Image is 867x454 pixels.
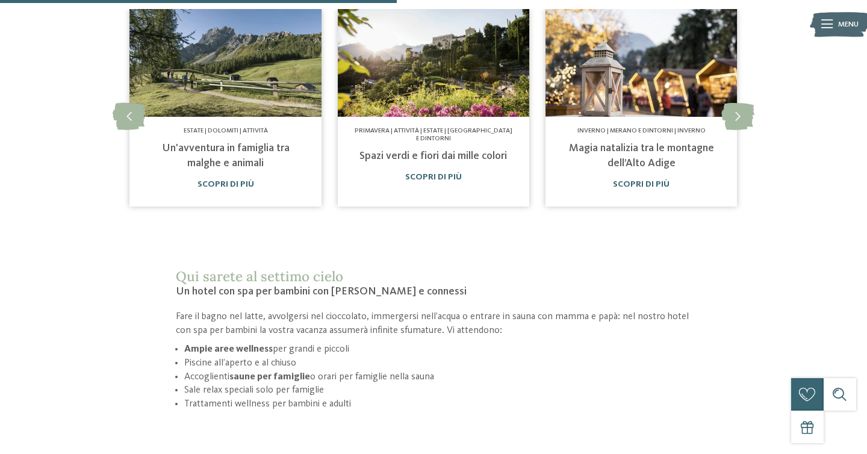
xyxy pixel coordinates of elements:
a: Scopri di più [405,173,462,181]
img: Hotel con spa per bambini: è tempo di coccole! [130,9,322,117]
a: Scopri di più [197,180,254,188]
span: Qui sarete al settimo cielo [176,267,343,285]
li: Piscine all’aperto e al chiuso [184,356,691,370]
a: Un'avventura in famiglia tra malghe e animali [162,143,290,169]
span: Primavera | Attività | Estate | [GEOGRAPHIC_DATA] e dintorni [355,128,512,142]
a: Spazi verdi e fiori dai mille colori [359,151,507,161]
li: per grandi e piccoli [184,343,691,356]
strong: Ampie aree wellness [184,344,273,354]
img: Hotel con spa per bambini: è tempo di coccole! [338,9,529,117]
strong: saune per famiglie [229,372,310,382]
p: Fare il bagno nel latte, avvolgersi nel cioccolato, immergersi nell’acqua o entrare in sauna con ... [176,310,691,337]
a: Scopri di più [613,180,670,188]
li: Trattamenti wellness per bambini e adulti [184,397,691,411]
span: Un hotel con spa per bambini con [PERSON_NAME] e connessi [176,286,467,297]
span: Inverno | Merano e dintorni | Inverno [577,128,706,134]
span: Estate | Dolomiti | Attività [184,128,268,134]
a: Magia natalizia tra le montagne dell’Alto Adige [569,143,714,169]
li: Accoglienti o orari per famiglie nella sauna [184,370,691,384]
img: Hotel con spa per bambini: è tempo di coccole! [545,9,737,117]
li: Sale relax speciali solo per famiglie [184,384,691,397]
